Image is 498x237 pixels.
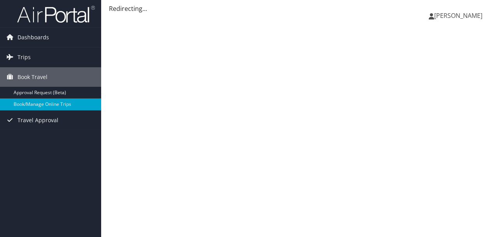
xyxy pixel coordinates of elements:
[18,28,49,47] span: Dashboards
[434,11,482,20] span: [PERSON_NAME]
[17,5,95,23] img: airportal-logo.png
[429,4,490,27] a: [PERSON_NAME]
[18,67,47,87] span: Book Travel
[18,111,58,130] span: Travel Approval
[18,47,31,67] span: Trips
[109,4,490,13] div: Redirecting...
